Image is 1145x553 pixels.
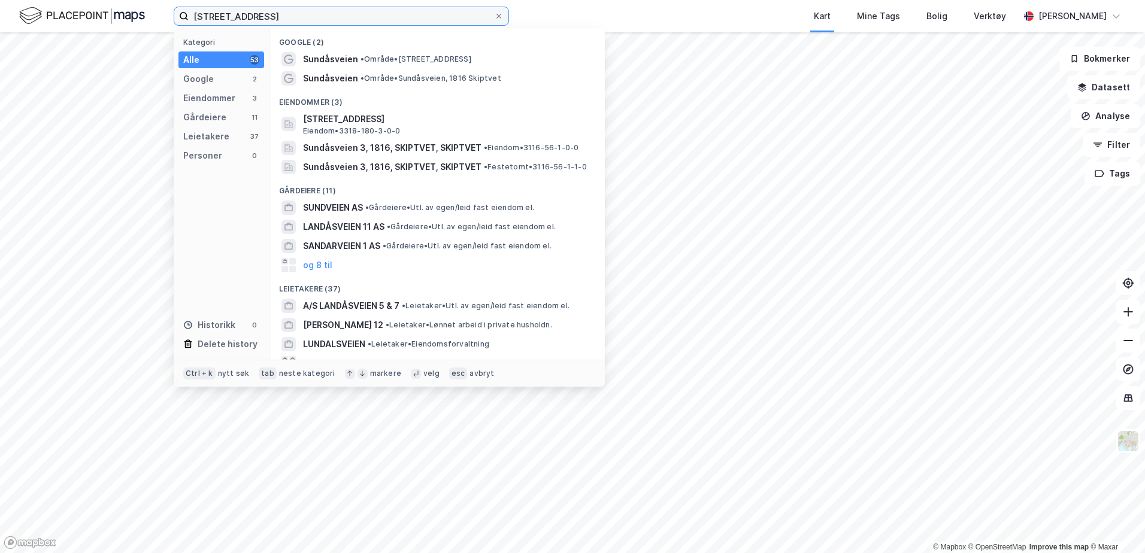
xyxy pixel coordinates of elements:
span: Festetomt • 3116-56-1-1-0 [484,162,587,172]
span: • [386,320,389,329]
div: 53 [250,55,259,65]
a: Mapbox [933,543,966,551]
span: Gårdeiere • Utl. av egen/leid fast eiendom el. [383,241,552,251]
span: SANDARVEIEN 1 AS [303,239,380,253]
button: Analyse [1071,104,1140,128]
span: Leietaker • Utl. av egen/leid fast eiendom el. [402,301,570,311]
span: Sundåsveien 3, 1816, SKIPTVET, SKIPTVET [303,160,481,174]
div: Mine Tags [857,9,900,23]
span: • [368,339,371,348]
span: [PERSON_NAME] 12 [303,318,383,332]
div: Gårdeiere [183,110,226,124]
span: Område • [STREET_ADDRESS] [361,54,471,64]
div: 2 [250,74,259,84]
div: Ctrl + k [183,367,216,379]
span: Sundåsveien [303,52,358,66]
span: • [383,241,386,250]
div: 11 [250,113,259,122]
div: Bolig [926,9,947,23]
div: Eiendommer [183,91,235,105]
span: LUNDALSVEIEN [303,337,365,351]
a: OpenStreetMap [968,543,1026,551]
div: Verktøy [974,9,1006,23]
span: Sundåsveien [303,71,358,86]
div: Leietakere [183,129,229,144]
span: • [484,143,487,152]
span: • [402,301,405,310]
div: velg [423,369,440,378]
a: Mapbox homepage [4,536,56,549]
span: [STREET_ADDRESS] [303,112,590,126]
div: markere [370,369,401,378]
span: • [365,203,369,212]
div: [PERSON_NAME] [1038,9,1107,23]
button: Bokmerker [1059,47,1140,71]
span: Gårdeiere • Utl. av egen/leid fast eiendom el. [387,222,556,232]
div: Eiendommer (3) [269,88,605,110]
div: 0 [250,320,259,330]
div: tab [259,367,277,379]
div: Kategori [183,38,264,47]
span: SUNDVEIEN AS [303,200,363,215]
span: Område • Sundåsveien, 1816 Skiptvet [361,74,501,83]
button: Datasett [1067,75,1140,99]
div: Google (2) [269,28,605,50]
div: Gårdeiere (11) [269,177,605,198]
span: • [484,162,487,171]
span: • [387,222,390,231]
input: Søk på adresse, matrikkel, gårdeiere, leietakere eller personer [189,7,494,25]
img: logo.f888ab2527a4732fd821a326f86c7f29.svg [19,5,145,26]
span: Sundåsveien 3, 1816, SKIPTVET, SKIPTVET [303,141,481,155]
div: Leietakere (37) [269,275,605,296]
div: Google [183,72,214,86]
button: og 34 til [303,356,338,370]
div: avbryt [469,369,494,378]
span: Eiendom • 3318-180-3-0-0 [303,126,400,136]
div: Kart [814,9,831,23]
button: og 8 til [303,258,332,272]
span: • [361,74,364,83]
span: LANDÅSVEIEN 11 AS [303,220,384,234]
div: 37 [250,132,259,141]
div: neste kategori [279,369,335,378]
div: Alle [183,53,199,67]
button: Filter [1083,133,1140,157]
div: Personer [183,148,222,163]
div: Delete history [198,337,258,351]
img: Z [1117,430,1140,452]
span: Leietaker • Lønnet arbeid i private husholdn. [386,320,552,330]
div: Historikk [183,318,235,332]
span: • [361,54,364,63]
span: Eiendom • 3116-56-1-0-0 [484,143,578,153]
iframe: Chat Widget [1085,496,1145,553]
button: Tags [1085,162,1140,186]
span: A/S LANDÅSVEIEN 5 & 7 [303,299,399,313]
div: nytt søk [218,369,250,378]
span: Gårdeiere • Utl. av egen/leid fast eiendom el. [365,203,534,212]
div: 0 [250,151,259,160]
a: Improve this map [1029,543,1089,551]
div: 3 [250,93,259,103]
div: esc [449,367,468,379]
span: Leietaker • Eiendomsforvaltning [368,339,489,349]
